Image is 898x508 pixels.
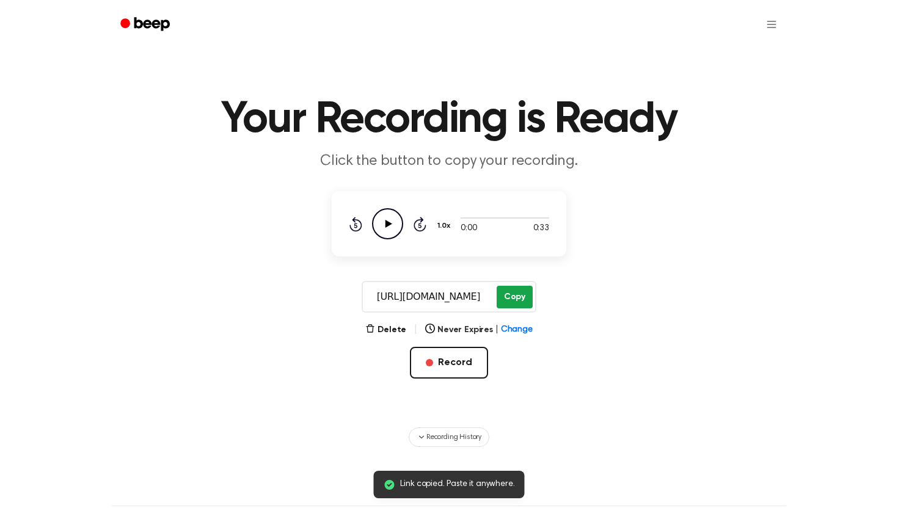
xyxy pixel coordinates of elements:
[426,432,481,443] span: Recording History
[410,347,487,379] button: Record
[501,324,533,336] span: Change
[365,324,406,336] button: Delete
[414,322,418,337] span: |
[136,98,762,142] h1: Your Recording is Ready
[214,151,684,172] p: Click the button to copy your recording.
[436,216,454,236] button: 1.0x
[533,222,549,235] span: 0:33
[495,324,498,336] span: |
[497,286,533,308] button: Copy
[757,10,786,39] button: Open menu
[400,478,514,491] span: Link copied. Paste it anywhere.
[425,324,533,336] button: Never Expires|Change
[409,427,489,447] button: Recording History
[461,222,476,235] span: 0:00
[112,13,181,37] a: Beep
